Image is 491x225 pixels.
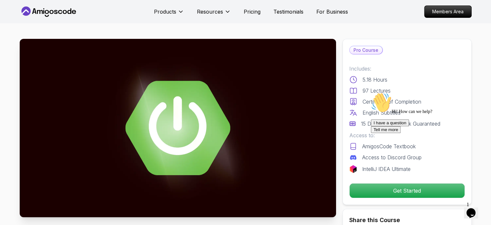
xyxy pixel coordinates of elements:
p: Products [154,8,176,16]
p: Pro Course [350,46,382,54]
button: Tell me more [3,37,32,43]
button: I have a question [3,30,41,37]
p: Access to Discord Group [362,153,422,161]
p: Resources [197,8,223,16]
img: :wave: [3,3,23,23]
a: Testimonials [273,8,303,16]
span: Hi! How can we help? [3,19,64,24]
button: Resources [197,8,231,21]
p: Members Area [425,6,471,17]
p: IntelliJ IDEA Ultimate [362,165,411,173]
a: For Business [316,8,348,16]
p: English Subtitles [363,109,401,117]
img: advanced-spring-boot_thumbnail [20,39,336,217]
p: AmigosCode Textbook [362,142,416,150]
p: 5.18 Hours [363,76,387,84]
button: Products [154,8,184,21]
p: 15 Days Money Back Guaranteed [361,120,440,128]
p: Includes: [349,65,465,73]
p: Get Started [350,184,465,198]
img: jetbrains logo [349,165,357,173]
a: Pricing [244,8,261,16]
button: Get Started [349,183,465,198]
p: 97 Lectures [363,87,391,95]
iframe: chat widget [464,199,485,219]
p: Certificate of Completion [363,98,421,106]
iframe: chat widget [368,90,485,196]
div: 👋Hi! How can we help?I have a questionTell me more [3,3,119,43]
a: Members Area [424,6,472,18]
h2: Share this Course [349,216,465,225]
p: Access to: [349,131,465,139]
